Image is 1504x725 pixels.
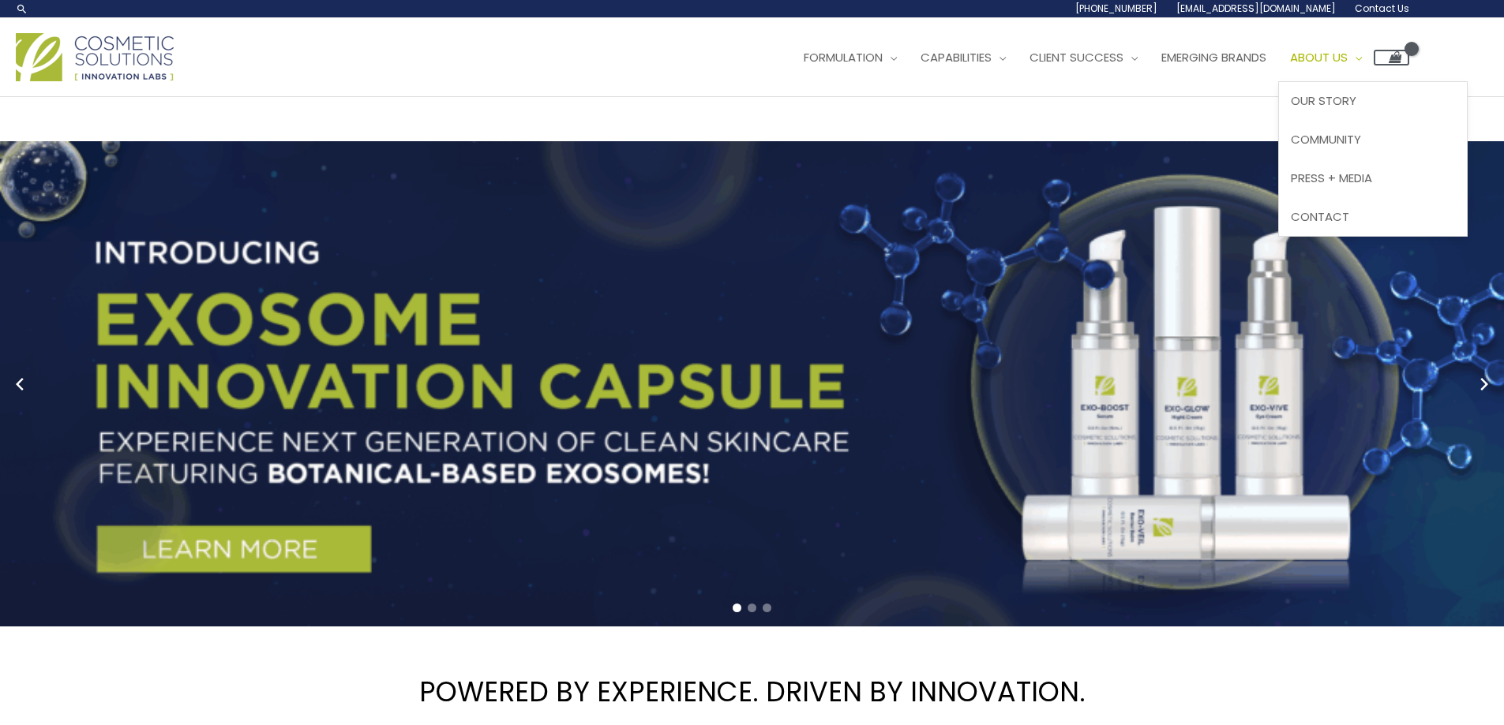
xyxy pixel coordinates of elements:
[1278,34,1374,81] a: About Us
[909,34,1018,81] a: Capabilities
[1291,92,1356,109] span: Our Story
[804,49,883,65] span: Formulation
[16,33,174,81] img: Cosmetic Solutions Logo
[748,604,756,612] span: Go to slide 2
[1279,159,1467,197] a: Press + Media
[1290,49,1348,65] span: About Us
[16,2,28,15] a: Search icon link
[1150,34,1278,81] a: Emerging Brands
[8,372,32,396] button: Previous slide
[763,604,771,612] span: Go to slide 3
[733,604,741,612] span: Go to slide 1
[1355,2,1409,15] span: Contact Us
[1176,2,1336,15] span: [EMAIL_ADDRESS][DOMAIN_NAME]
[1018,34,1150,81] a: Client Success
[1472,372,1496,396] button: Next slide
[921,49,992,65] span: Capabilities
[1161,49,1266,65] span: Emerging Brands
[792,34,909,81] a: Formulation
[1075,2,1157,15] span: [PHONE_NUMBER]
[1279,82,1467,121] a: Our Story
[780,34,1409,81] nav: Site Navigation
[1291,170,1372,186] span: Press + Media
[1279,121,1467,159] a: Community
[1374,50,1409,65] a: View Shopping Cart, empty
[1291,131,1361,148] span: Community
[1279,197,1467,236] a: Contact
[1030,49,1123,65] span: Client Success
[1291,208,1349,225] span: Contact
